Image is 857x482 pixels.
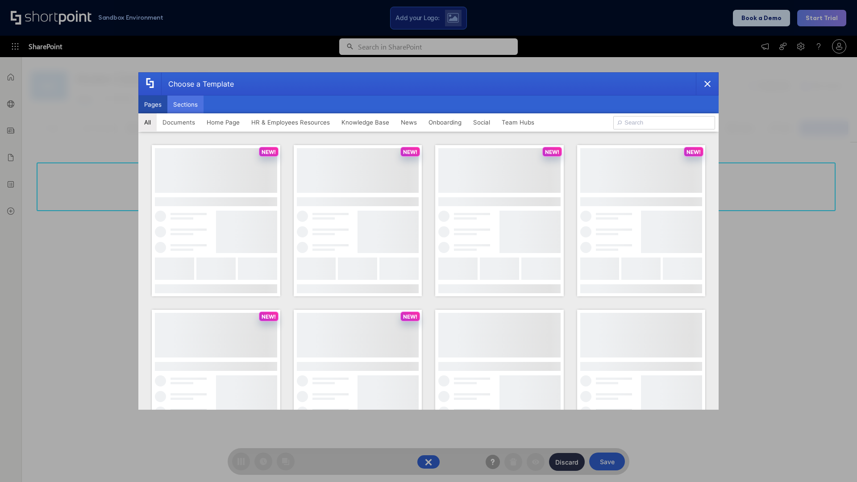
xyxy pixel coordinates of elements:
[245,113,336,131] button: HR & Employees Resources
[262,313,276,320] p: NEW!
[395,113,423,131] button: News
[262,149,276,155] p: NEW!
[403,313,417,320] p: NEW!
[467,113,496,131] button: Social
[138,96,167,113] button: Pages
[201,113,245,131] button: Home Page
[496,113,540,131] button: Team Hubs
[403,149,417,155] p: NEW!
[138,72,719,410] div: template selector
[423,113,467,131] button: Onboarding
[686,149,701,155] p: NEW!
[157,113,201,131] button: Documents
[167,96,204,113] button: Sections
[545,149,559,155] p: NEW!
[161,73,234,95] div: Choose a Template
[613,116,715,129] input: Search
[138,113,157,131] button: All
[336,113,395,131] button: Knowledge Base
[812,439,857,482] iframe: Chat Widget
